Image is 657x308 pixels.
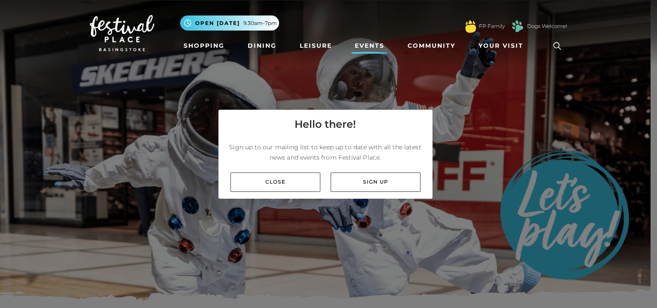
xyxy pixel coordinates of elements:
a: Close [230,172,320,192]
a: Your Visit [475,38,531,54]
a: Events [351,38,388,54]
a: Sign up [331,172,421,192]
span: 9.30am-7pm [243,19,277,27]
a: Dining [244,38,280,54]
button: Open [DATE] 9.30am-7pm [180,15,279,31]
a: Community [404,38,459,54]
span: Your Visit [479,41,523,50]
a: Shopping [180,38,228,54]
p: Sign up to our mailing list to keep up to date with all the latest news and events from Festival ... [225,142,426,163]
img: Festival Place Logo [90,15,154,51]
a: Dogs Welcome! [527,22,567,30]
span: Open [DATE] [195,19,240,27]
a: Leisure [296,38,335,54]
a: FP Family [479,22,505,30]
h4: Hello there! [295,117,356,132]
